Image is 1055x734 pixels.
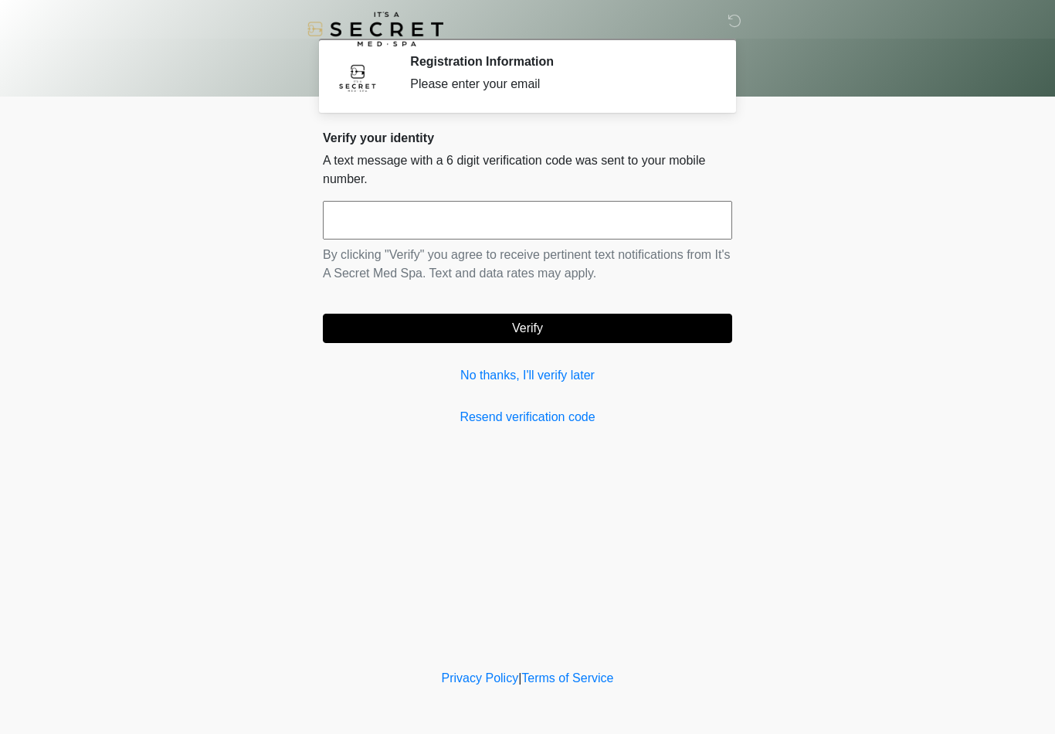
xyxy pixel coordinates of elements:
[307,12,443,46] img: It's A Secret Med Spa Logo
[521,671,613,685] a: Terms of Service
[410,54,709,69] h2: Registration Information
[323,366,732,385] a: No thanks, I'll verify later
[323,131,732,145] h2: Verify your identity
[323,314,732,343] button: Verify
[323,246,732,283] p: By clicking "Verify" you agree to receive pertinent text notifications from It's A Secret Med Spa...
[442,671,519,685] a: Privacy Policy
[323,151,732,189] p: A text message with a 6 digit verification code was sent to your mobile number.
[334,54,381,100] img: Agent Avatar
[323,408,732,426] a: Resend verification code
[518,671,521,685] a: |
[410,75,709,93] div: Please enter your email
